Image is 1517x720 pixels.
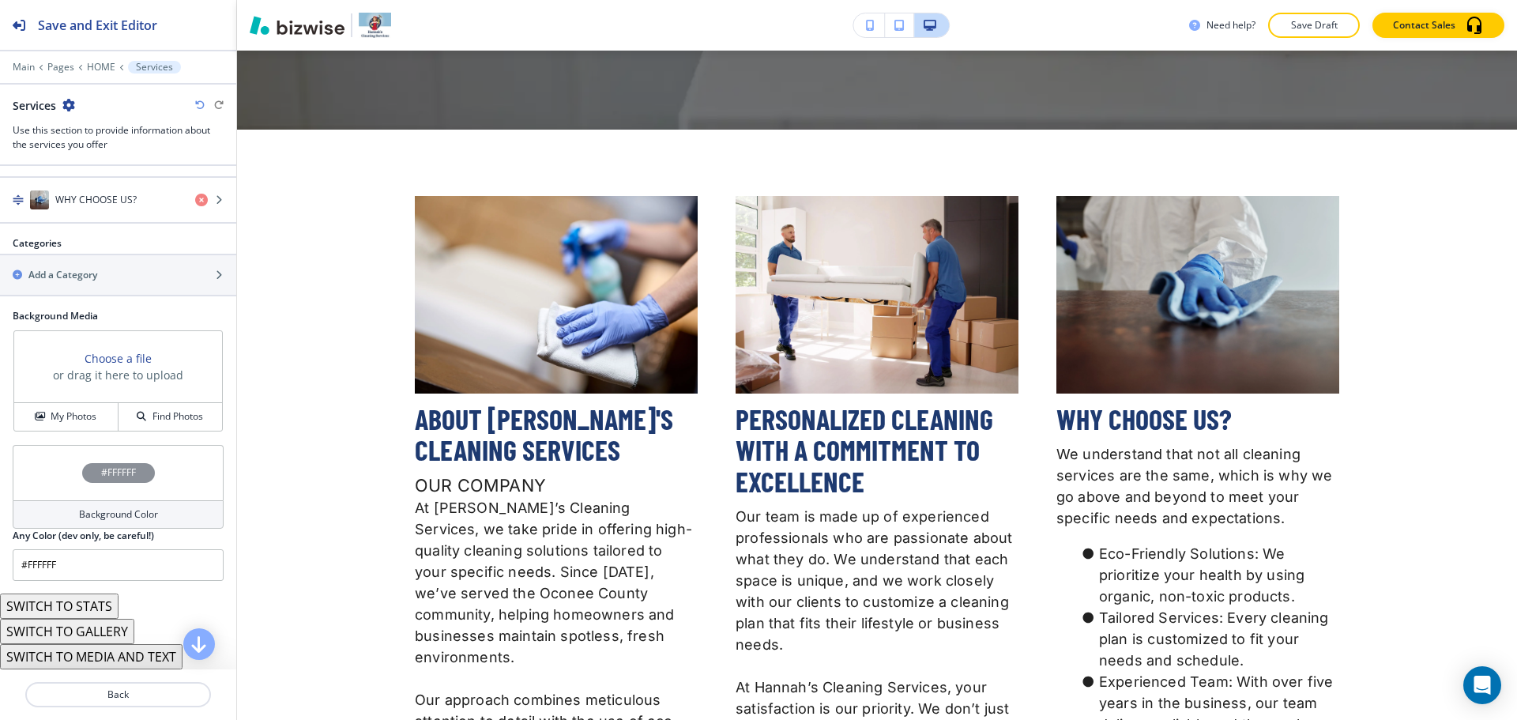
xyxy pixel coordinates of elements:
[1289,18,1339,32] p: Save Draft
[25,682,211,707] button: Back
[1268,13,1360,38] button: Save Draft
[53,367,183,383] h3: or drag it here to upload
[13,97,56,114] h2: Services
[38,16,157,35] h2: Save and Exit Editor
[1393,18,1455,32] p: Contact Sales
[119,403,222,431] button: Find Photos
[128,61,181,74] button: Services
[13,123,224,152] h3: Use this section to provide information about the services you offer
[415,196,698,394] img: <p>ABOUT HANNAH'S CLEANING SERVICES</p>
[13,236,62,251] h2: Categories
[55,193,137,207] h4: WHY CHOOSE US?
[1056,196,1339,394] img: <p>WHY CHOOSE US?</p>
[101,466,136,480] h4: #FFFFFF
[415,403,698,466] p: ABOUT [PERSON_NAME]'S CLEANING SERVICES
[1372,13,1504,38] button: Contact Sales
[415,497,698,668] p: At [PERSON_NAME]’s Cleaning Services, we take pride in offering high-quality cleaning solutions t...
[136,62,173,73] p: Services
[736,196,1018,394] img: <p>PERSONALIZED CLEANING WITH A COMMITMENT TO EXCELLENCE</p>
[152,409,203,424] h4: Find Photos
[28,268,97,282] h2: Add a Category
[1206,18,1255,32] h3: Need help?
[13,529,154,543] h2: Any Color (dev only, be careful!)
[87,62,115,73] button: HOME
[79,507,158,522] h4: Background Color
[736,506,1018,655] p: Our team is made up of experienced professionals who are passionate about what they do. We unders...
[359,13,391,38] img: Your Logo
[1056,403,1339,435] p: WHY CHOOSE US?
[14,403,119,431] button: My Photos
[1056,443,1339,529] p: We understand that not all cleaning services are the same, which is why we go above and beyond to...
[13,445,224,529] button: #FFFFFFBackground Color
[250,16,344,35] img: Bizwise Logo
[85,350,152,367] button: Choose a file
[736,403,1018,497] p: PERSONALIZED CLEANING WITH A COMMITMENT TO EXCELLENCE
[51,409,96,424] h4: My Photos
[1463,666,1501,704] div: Open Intercom Messenger
[13,62,35,73] button: Main
[13,309,224,323] h2: Background Media
[47,62,74,73] button: Pages
[1078,607,1339,671] li: Tailored Services: Every cleaning plan is customized to fit your needs and schedule.
[1078,543,1339,607] li: Eco-Friendly Solutions: We prioritize your health by using organic, non-toxic products.
[13,330,224,432] div: Choose a fileor drag it here to uploadMy PhotosFind Photos
[27,688,209,702] p: Back
[13,194,24,205] img: Drag
[415,475,546,496] span: OUR COMPANY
